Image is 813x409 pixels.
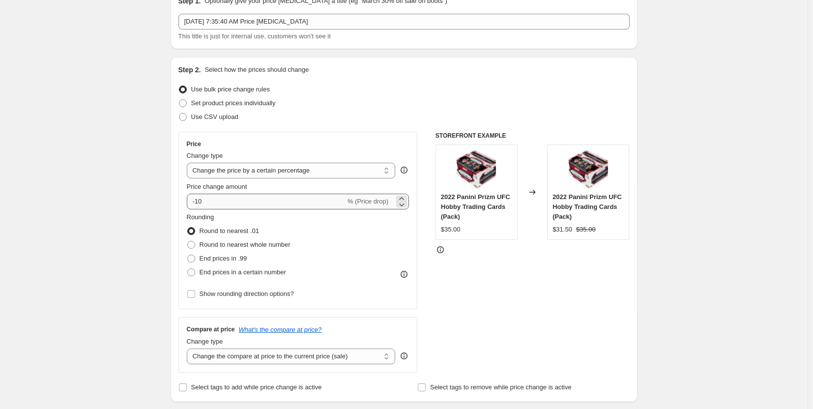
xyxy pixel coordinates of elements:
span: Use CSV upload [191,113,238,120]
span: 2022 Panini Prizm UFC Hobby Trading Cards (Pack) [441,193,510,220]
input: -15 [187,194,346,209]
span: Use bulk price change rules [191,86,270,93]
button: What's the compare at price? [239,326,322,333]
span: End prices in a certain number [200,268,286,276]
span: Show rounding direction options? [200,290,294,297]
div: $35.00 [441,225,461,234]
h2: Step 2. [178,65,201,75]
span: Rounding [187,213,214,221]
span: Select tags to add while price change is active [191,383,322,391]
h6: STOREFRONT EXAMPLE [436,132,630,140]
input: 30% off holiday sale [178,14,630,29]
span: 2022 Panini Prizm UFC Hobby Trading Cards (Pack) [552,193,622,220]
p: Select how the prices should change [204,65,309,75]
span: Select tags to remove while price change is active [430,383,572,391]
span: Price change amount [187,183,247,190]
span: Round to nearest whole number [200,241,290,248]
span: Round to nearest .01 [200,227,259,234]
span: End prices in .99 [200,255,247,262]
span: Set product prices individually [191,99,276,107]
span: Change type [187,152,223,159]
div: help [399,351,409,361]
span: This title is just for internal use, customers won't see it [178,32,331,40]
span: % (Price drop) [348,198,388,205]
h3: Compare at price [187,325,235,333]
img: 288540f6c7574adba72feae5a8f5743c_tplv-fhlh96nyum-resize-jpeg_800_800_80x.jpg [457,150,496,189]
div: $31.50 [552,225,572,234]
strike: $35.00 [576,225,596,234]
img: 288540f6c7574adba72feae5a8f5743c_tplv-fhlh96nyum-resize-jpeg_800_800_80x.jpg [569,150,608,189]
h3: Price [187,140,201,148]
div: help [399,165,409,175]
span: Change type [187,338,223,345]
